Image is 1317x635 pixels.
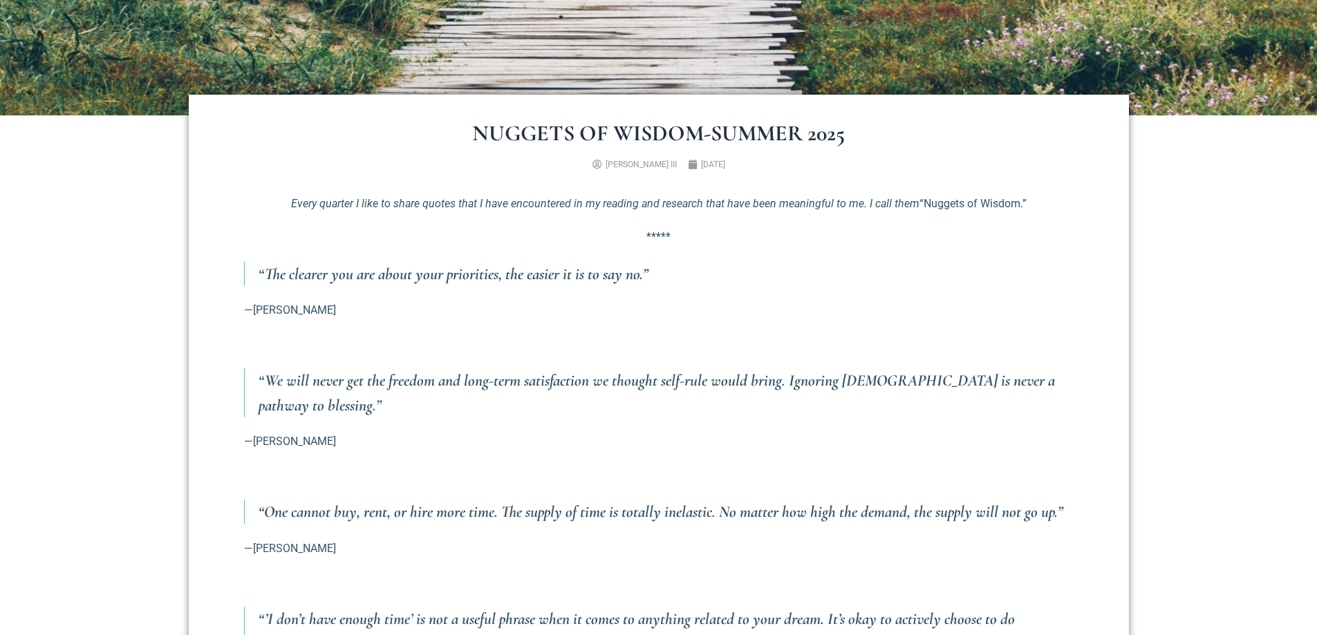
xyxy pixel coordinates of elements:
[606,160,677,169] span: [PERSON_NAME] III
[244,196,1074,212] p: “Nuggets of Wisdom.”
[259,368,1074,417] h3: “We will never get the freedom and long-term satisfaction we thought self-rule would bring. Ignor...
[259,262,1074,286] h3: “The clearer you are about your priorities, the easier it is to say no.”
[244,122,1074,144] h1: Nuggets of Wisdom-Summer 2025
[259,500,1074,524] h3: “One cannot buy, rent, or hire more time. The supply of time is totally inelastic. No matter how ...
[688,158,725,171] a: [DATE]
[701,160,725,169] time: [DATE]
[244,302,1074,319] p: —[PERSON_NAME]
[244,540,1074,557] p: —[PERSON_NAME]
[291,197,919,210] em: Every quarter I like to share quotes that I have encountered in my reading and research that have...
[244,433,1074,450] p: —[PERSON_NAME]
